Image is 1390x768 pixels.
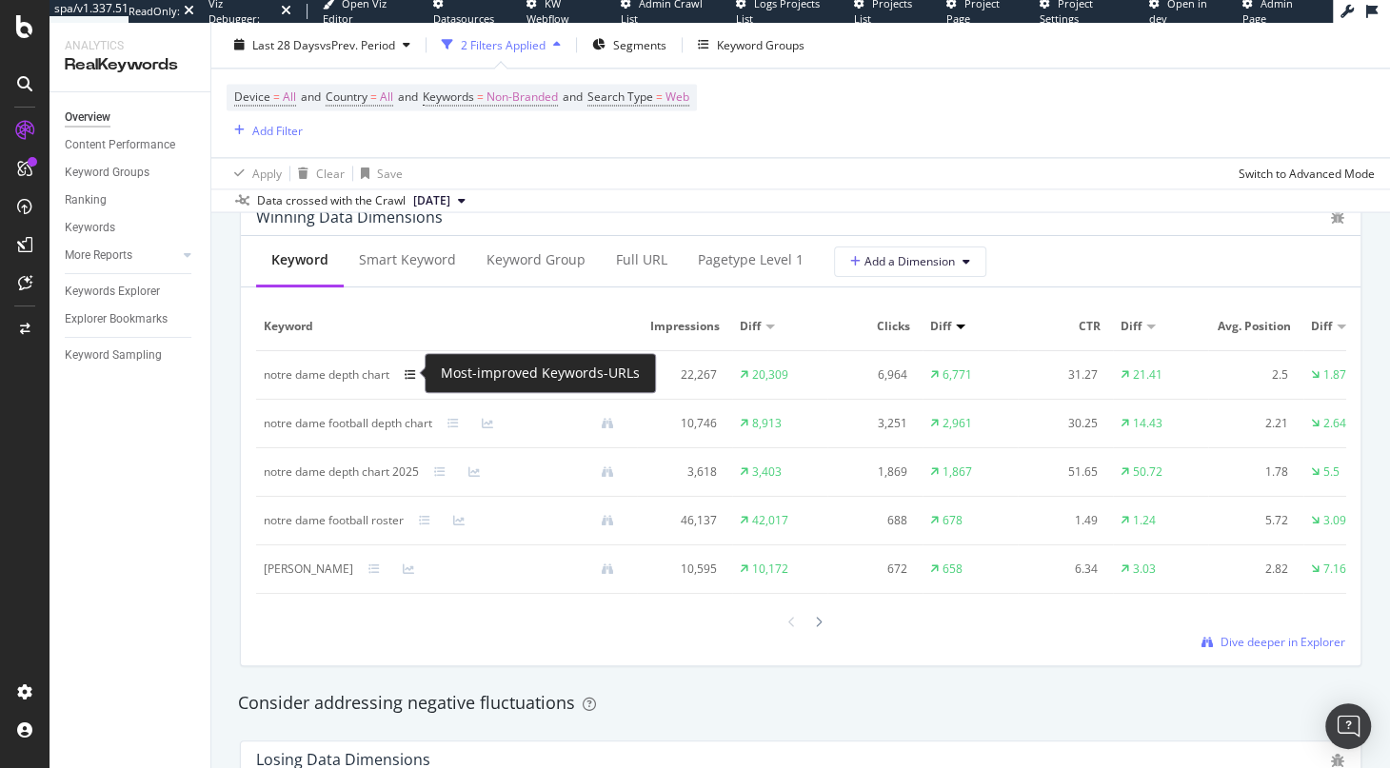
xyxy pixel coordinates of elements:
div: 10,746 [645,415,717,432]
button: Save [353,159,403,189]
div: 10,172 [752,561,788,578]
div: 3,403 [752,463,782,481]
button: Last 28 DaysvsPrev. Period [227,30,418,61]
a: Keywords Explorer [65,282,197,302]
a: Keywords [65,218,197,238]
div: bug [1330,210,1345,224]
span: Device [234,89,270,106]
span: CTR [1025,318,1101,335]
div: Ranking [65,190,107,210]
span: Diff [1311,318,1332,335]
div: notre dame depth chart [264,366,389,384]
div: 658 [943,561,963,578]
div: Most-improved Keywords-URLs [441,362,640,384]
div: 1,867 [943,463,972,481]
div: 3.03 [1133,561,1156,578]
div: chris ash [264,561,353,578]
div: 2.5 [1216,366,1288,384]
a: Keyword Sampling [65,345,197,365]
div: Keywords [65,218,115,238]
div: Analytics [65,38,195,54]
span: All [380,85,393,111]
span: Diff [930,318,951,335]
div: 42,017 [752,512,788,529]
div: 2.64 [1323,415,1346,432]
div: Apply [252,166,282,182]
div: Overview [65,108,110,128]
span: Impressions [645,318,720,335]
div: 672 [835,561,907,578]
a: Keyword Groups [65,163,197,183]
div: Save [377,166,403,182]
span: Dive deeper in Explorer [1221,634,1345,650]
span: Keyword [264,318,625,335]
div: Explorer Bookmarks [65,309,168,329]
div: 30.25 [1025,415,1098,432]
div: 10,595 [645,561,717,578]
div: Keyword [271,250,328,269]
div: Keyword Groups [717,37,804,53]
div: bug [1330,754,1345,767]
div: 6,771 [943,366,972,384]
div: 6,964 [835,366,907,384]
a: Overview [65,108,197,128]
div: 1.78 [1216,463,1288,481]
span: and [301,89,321,106]
div: 5.72 [1216,512,1288,529]
div: Keyword Group [486,250,586,269]
a: Content Performance [65,135,197,155]
span: All [283,85,296,111]
span: = [273,89,280,106]
div: 1.87 [1323,366,1346,384]
a: Dive deeper in Explorer [1201,634,1345,650]
span: Clicks [835,318,910,335]
div: 3,251 [835,415,907,432]
div: Open Intercom Messenger [1325,703,1371,749]
div: 3.09 [1323,512,1346,529]
a: More Reports [65,246,178,266]
div: 20,309 [752,366,788,384]
button: [DATE] [406,190,473,213]
div: RealKeywords [65,54,195,76]
div: Winning Data Dimensions [256,207,443,226]
span: Keywords [423,89,474,106]
button: Keyword Groups [690,30,812,61]
div: Consider addressing negative fluctuations [238,691,1363,716]
div: Full URL [616,250,667,269]
div: 14.43 [1133,415,1162,432]
div: 5.5 [1323,463,1340,481]
a: Explorer Bookmarks [65,309,197,329]
span: Non-Branded [486,85,558,111]
div: 8,913 [752,415,782,432]
span: = [370,89,377,106]
div: notre dame football depth chart [264,415,432,432]
button: 2 Filters Applied [434,30,568,61]
span: Diff [740,318,761,335]
div: 1.49 [1025,512,1098,529]
span: 2025 Sep. 22nd [413,193,450,210]
div: notre dame football roster [264,512,404,529]
button: Add a Dimension [834,246,986,277]
div: 2.82 [1216,561,1288,578]
button: Add Filter [227,120,303,143]
span: Datasources [433,11,494,26]
div: 31.27 [1025,366,1098,384]
div: 50.72 [1133,463,1162,481]
span: Diff [1121,318,1142,335]
span: and [398,89,418,106]
div: 21.41 [1133,366,1162,384]
div: 7.16 [1323,561,1346,578]
button: Clear [290,159,345,189]
div: Content Performance [65,135,175,155]
div: 46,137 [645,512,717,529]
span: Web [665,85,689,111]
span: and [563,89,583,106]
div: 1,869 [835,463,907,481]
div: Data crossed with the Crawl [257,193,406,210]
div: Keywords Explorer [65,282,160,302]
span: Country [326,89,367,106]
div: 2 Filters Applied [461,37,546,53]
div: 2,961 [943,415,972,432]
div: 3,618 [645,463,717,481]
button: Segments [585,30,674,61]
